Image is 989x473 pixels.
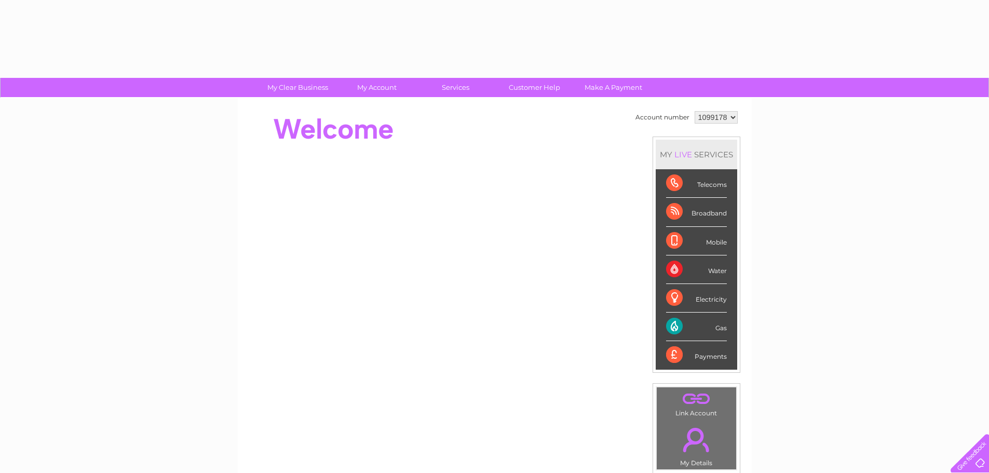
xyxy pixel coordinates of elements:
div: Water [666,255,727,284]
div: Telecoms [666,169,727,198]
td: Account number [633,109,692,126]
a: My Clear Business [255,78,341,97]
div: Payments [666,341,727,369]
div: MY SERVICES [656,140,737,169]
div: Mobile [666,227,727,255]
div: Electricity [666,284,727,313]
div: Broadband [666,198,727,226]
td: My Details [656,419,737,470]
a: Make A Payment [571,78,656,97]
div: LIVE [672,150,694,159]
a: My Account [334,78,419,97]
a: Customer Help [492,78,577,97]
a: Services [413,78,498,97]
a: . [659,390,734,408]
div: Gas [666,313,727,341]
td: Link Account [656,387,737,420]
a: . [659,422,734,458]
